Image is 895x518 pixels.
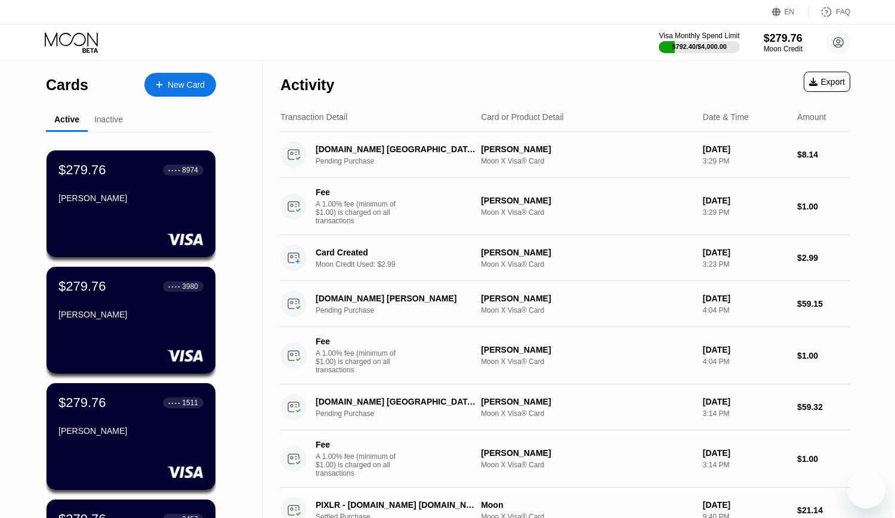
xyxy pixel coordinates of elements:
[280,132,850,178] div: [DOMAIN_NAME] [GEOGRAPHIC_DATA]Pending Purchase[PERSON_NAME]Moon X Visa® Card[DATE]3:29 PM$8.14
[316,187,399,197] div: Fee
[703,448,788,458] div: [DATE]
[809,77,845,87] div: Export
[168,401,180,405] div: ● ● ● ●
[58,395,106,411] div: $279.76
[280,112,347,122] div: Transaction Detail
[703,196,788,205] div: [DATE]
[703,345,788,354] div: [DATE]
[703,144,788,154] div: [DATE]
[316,157,487,165] div: Pending Purchase
[481,248,693,257] div: [PERSON_NAME]
[47,267,215,374] div: $279.76● ● ● ●3980[PERSON_NAME]
[316,440,399,449] div: Fee
[703,260,788,269] div: 3:23 PM
[772,6,808,18] div: EN
[481,500,693,510] div: Moon
[703,248,788,257] div: [DATE]
[316,349,405,374] div: A 1.00% fee (minimum of $1.00) is charged on all transactions
[280,384,850,430] div: [DOMAIN_NAME] [GEOGRAPHIC_DATA]Pending Purchase[PERSON_NAME]Moon X Visa® Card[DATE]3:14 PM$59.32
[94,115,123,124] div: Inactive
[58,310,203,319] div: [PERSON_NAME]
[481,196,693,205] div: [PERSON_NAME]
[797,150,850,159] div: $8.14
[316,397,476,406] div: [DOMAIN_NAME] [GEOGRAPHIC_DATA]
[797,253,850,263] div: $2.99
[280,327,850,384] div: FeeA 1.00% fee (minimum of $1.00) is charged on all transactions[PERSON_NAME]Moon X Visa® Card[DA...
[316,500,476,510] div: PIXLR - [DOMAIN_NAME] [DOMAIN_NAME] SG
[168,285,180,288] div: ● ● ● ●
[797,454,850,464] div: $1.00
[481,448,693,458] div: [PERSON_NAME]
[481,461,693,469] div: Moon X Visa® Card
[316,260,487,269] div: Moon Credit Used: $2.99
[804,72,850,92] div: Export
[144,73,216,97] div: New Card
[182,282,198,291] div: 3980
[797,112,826,122] div: Amount
[672,43,727,50] div: $792.40 / $4,000.00
[703,357,788,366] div: 4:04 PM
[797,402,850,412] div: $59.32
[481,260,693,269] div: Moon X Visa® Card
[481,112,564,122] div: Card or Product Detail
[797,505,850,515] div: $21.14
[481,345,693,354] div: [PERSON_NAME]
[280,281,850,327] div: [DOMAIN_NAME] [PERSON_NAME]Pending Purchase[PERSON_NAME]Moon X Visa® Card[DATE]4:04 PM$59.15
[316,306,487,314] div: Pending Purchase
[58,279,106,294] div: $279.76
[481,397,693,406] div: [PERSON_NAME]
[481,157,693,165] div: Moon X Visa® Card
[703,500,788,510] div: [DATE]
[797,351,850,360] div: $1.00
[797,202,850,211] div: $1.00
[168,168,180,172] div: ● ● ● ●
[280,430,850,488] div: FeeA 1.00% fee (minimum of $1.00) is charged on all transactions[PERSON_NAME]Moon X Visa® Card[DA...
[481,294,693,303] div: [PERSON_NAME]
[703,208,788,217] div: 3:29 PM
[58,193,203,203] div: [PERSON_NAME]
[182,399,198,407] div: 1511
[481,144,693,154] div: [PERSON_NAME]
[316,337,399,346] div: Fee
[703,397,788,406] div: [DATE]
[785,8,795,16] div: EN
[703,461,788,469] div: 3:14 PM
[54,115,79,124] div: Active
[58,162,106,178] div: $279.76
[47,150,215,257] div: $279.76● ● ● ●8974[PERSON_NAME]
[797,299,850,309] div: $59.15
[316,200,405,225] div: A 1.00% fee (minimum of $1.00) is charged on all transactions
[764,45,803,53] div: Moon Credit
[703,112,749,122] div: Date & Time
[481,306,693,314] div: Moon X Visa® Card
[808,6,850,18] div: FAQ
[703,294,788,303] div: [DATE]
[280,76,334,94] div: Activity
[316,294,476,303] div: [DOMAIN_NAME] [PERSON_NAME]
[481,357,693,366] div: Moon X Visa® Card
[316,144,476,154] div: [DOMAIN_NAME] [GEOGRAPHIC_DATA]
[182,166,198,174] div: 8974
[316,409,487,418] div: Pending Purchase
[46,76,88,94] div: Cards
[481,208,693,217] div: Moon X Visa® Card
[836,8,850,16] div: FAQ
[280,178,850,235] div: FeeA 1.00% fee (minimum of $1.00) is charged on all transactions[PERSON_NAME]Moon X Visa® Card[DA...
[703,157,788,165] div: 3:29 PM
[168,80,205,90] div: New Card
[847,470,885,508] iframe: Button to launch messaging window
[58,426,203,436] div: [PERSON_NAME]
[659,32,739,53] div: Visa Monthly Spend Limit$792.40/$4,000.00
[47,383,215,490] div: $279.76● ● ● ●1511[PERSON_NAME]
[316,248,476,257] div: Card Created
[764,32,803,45] div: $279.76
[764,32,803,53] div: $279.76Moon Credit
[280,235,850,281] div: Card CreatedMoon Credit Used: $2.99[PERSON_NAME]Moon X Visa® Card[DATE]3:23 PM$2.99
[659,32,739,40] div: Visa Monthly Spend Limit
[703,409,788,418] div: 3:14 PM
[703,306,788,314] div: 4:04 PM
[316,452,405,477] div: A 1.00% fee (minimum of $1.00) is charged on all transactions
[481,409,693,418] div: Moon X Visa® Card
